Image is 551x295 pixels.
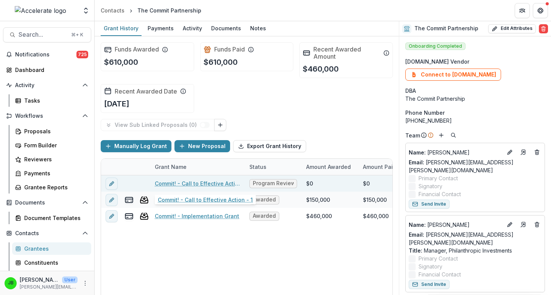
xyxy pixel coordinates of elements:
[214,46,245,53] h2: Funds Paid
[405,42,465,50] span: Onboarding Completed
[247,21,269,36] a: Notes
[19,31,67,38] span: Search...
[24,141,85,149] div: Form Builder
[70,31,85,39] div: ⌘ + K
[180,23,205,34] div: Activity
[245,163,271,171] div: Status
[405,58,469,66] span: [DOMAIN_NAME] Vendor
[409,280,450,289] button: Send Invite
[449,131,458,140] button: Search
[145,21,177,36] a: Payments
[409,148,502,156] p: [PERSON_NAME]
[115,122,200,128] p: View Sub Linked Proposals ( 0 )
[3,197,91,209] button: Open Documents
[15,200,79,206] span: Documents
[24,127,85,135] div: Proposals
[180,21,205,36] a: Activity
[81,279,90,288] button: More
[150,159,245,175] div: Grant Name
[101,140,171,152] button: Manually Log Grant
[24,214,85,222] div: Document Templates
[253,180,294,187] span: Program Review PR5
[98,5,128,16] a: Contacts
[414,25,478,32] h2: The Commit Partnership
[12,270,91,283] a: Communications
[532,220,542,229] button: Deletes
[405,117,545,125] div: [PHONE_NUMBER]
[405,95,545,103] div: The Commit Partnership
[405,131,420,139] p: Team
[24,97,85,105] div: Tasks
[115,46,159,53] h2: Funds Awarded
[409,247,422,254] span: Title :
[208,23,244,34] div: Documents
[303,63,339,75] p: $460,000
[3,227,91,239] button: Open Contacts
[505,220,514,229] button: Edit
[12,139,91,151] a: Form Builder
[409,148,502,156] a: Name: [PERSON_NAME]
[409,222,426,228] span: Name :
[437,131,446,140] button: Add
[419,190,461,198] span: Financial Contact
[12,94,91,107] a: Tasks
[20,276,59,284] p: [PERSON_NAME]
[409,159,424,165] span: Email:
[253,197,276,203] span: Awarded
[204,56,238,68] p: $610,000
[125,195,134,204] button: view-payments
[517,219,529,231] a: Go to contact
[115,88,177,95] h2: Recent Awarded Date
[104,98,129,109] p: [DATE]
[405,69,501,81] button: Connect to [DOMAIN_NAME]
[81,3,91,18] button: Open entity switcher
[3,79,91,91] button: Open Activity
[409,221,502,229] p: [PERSON_NAME]
[419,254,458,262] span: Primary Contact
[419,270,461,278] span: Financial Contact
[358,159,415,175] div: Amount Paid
[302,159,358,175] div: Amount Awarded
[419,262,442,270] span: Signatory
[174,140,230,152] button: New Proposal
[363,196,387,204] div: $150,000
[101,23,142,34] div: Grant History
[20,284,78,290] p: [PERSON_NAME][EMAIL_ADDRESS][PERSON_NAME][DOMAIN_NAME]
[12,125,91,137] a: Proposals
[532,148,542,157] button: Deletes
[419,182,442,190] span: Signatory
[208,21,244,36] a: Documents
[101,119,215,131] button: View Sub Linked Proposals (0)
[76,51,88,58] span: 725
[245,159,302,175] div: Status
[12,153,91,165] a: Reviewers
[104,56,138,68] p: $610,000
[517,146,529,158] a: Go to contact
[306,212,332,220] div: $460,000
[24,169,85,177] div: Payments
[125,212,134,221] button: view-payments
[363,163,396,171] p: Amount Paid
[15,52,76,58] span: Notifications
[302,163,355,171] div: Amount Awarded
[12,256,91,269] a: Constituents
[106,194,118,206] button: edit
[12,167,91,179] a: Payments
[419,174,458,182] span: Primary Contact
[247,23,269,34] div: Notes
[106,210,118,222] button: edit
[15,230,79,237] span: Contacts
[539,24,548,33] button: Delete
[488,24,536,33] button: Edit Attributes
[405,109,445,117] span: Phone Number
[62,276,78,283] p: User
[12,212,91,224] a: Document Templates
[101,21,142,36] a: Grant History
[409,247,542,254] p: Manager, Philanthropic Investments
[15,66,85,74] div: Dashboard
[533,3,548,18] button: Get Help
[12,242,91,255] a: Grantees
[409,231,542,247] a: Email: [PERSON_NAME][EMAIL_ADDRESS][PERSON_NAME][DOMAIN_NAME]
